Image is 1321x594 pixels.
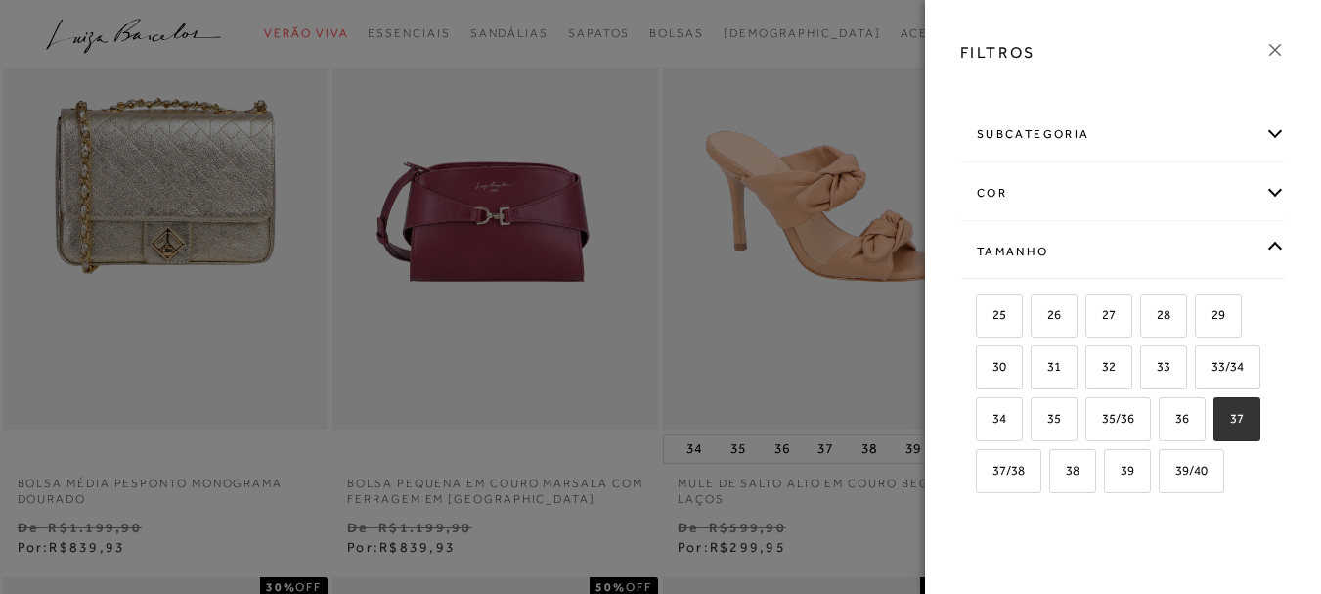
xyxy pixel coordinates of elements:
[973,412,992,432] input: 34
[1051,463,1079,478] span: 38
[961,167,1285,219] div: cor
[1161,411,1189,426] span: 36
[978,411,1006,426] span: 34
[961,226,1285,278] div: Tamanho
[973,308,992,328] input: 25
[1087,411,1134,426] span: 35/36
[973,464,992,483] input: 37/38
[1082,308,1102,328] input: 27
[1028,412,1047,432] input: 35
[1033,307,1061,322] span: 26
[1137,360,1157,380] input: 33
[1211,412,1230,432] input: 37
[1028,360,1047,380] input: 31
[1033,359,1061,374] span: 31
[1082,412,1102,432] input: 35/36
[1046,464,1066,483] input: 38
[1101,464,1121,483] input: 39
[1142,359,1170,374] span: 33
[1106,463,1134,478] span: 39
[1156,412,1175,432] input: 36
[1087,359,1116,374] span: 32
[1156,464,1175,483] input: 39/40
[978,307,1006,322] span: 25
[1142,307,1170,322] span: 28
[1197,307,1225,322] span: 29
[1033,411,1061,426] span: 35
[1161,463,1208,478] span: 39/40
[1137,308,1157,328] input: 28
[978,359,1006,374] span: 30
[1192,360,1211,380] input: 33/34
[960,41,1035,64] h3: FILTROS
[1192,308,1211,328] input: 29
[961,109,1285,160] div: subcategoria
[1087,307,1116,322] span: 27
[973,360,992,380] input: 30
[1197,359,1244,374] span: 33/34
[1028,308,1047,328] input: 26
[1082,360,1102,380] input: 32
[978,463,1025,478] span: 37/38
[1215,411,1244,426] span: 37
